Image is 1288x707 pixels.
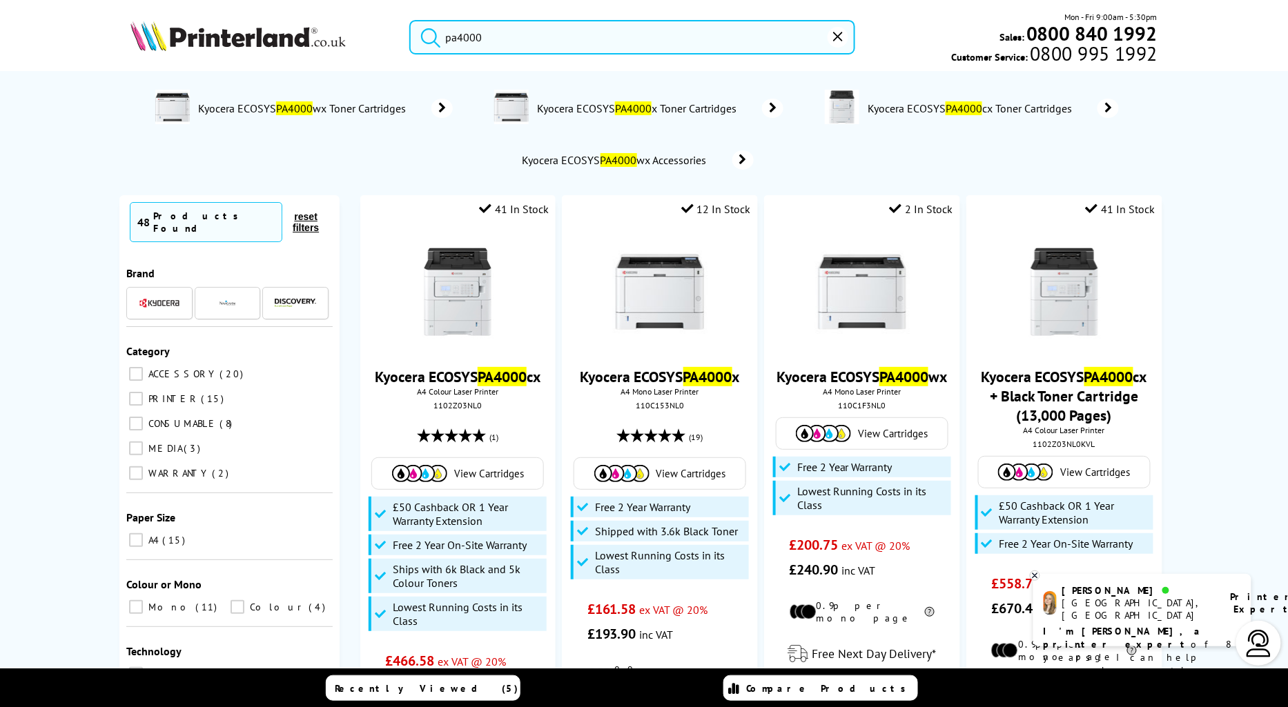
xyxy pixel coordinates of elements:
span: WARRANTY [145,467,211,479]
span: Paper Size [126,510,175,524]
mark: PA4000 [615,101,652,115]
span: £161.58 [587,600,636,618]
div: 12 In Stock [681,202,751,216]
span: inc VAT [842,564,876,577]
a: Compare Products [723,675,918,701]
span: Compare Products [746,682,913,695]
img: user-headset-light.svg [1245,630,1273,657]
span: View Cartridges [454,467,524,480]
input: A4 15 [129,533,143,547]
div: 41 In Stock [479,202,549,216]
li: 4.7p per colour page [991,666,1137,691]
span: A4 Colour Laser Printer [367,386,549,397]
a: View Cartridges [581,465,739,482]
span: Free 2 Year On-Site Warranty [393,538,527,552]
span: (1) [489,424,498,450]
mark: PA4000 [601,153,637,167]
span: Kyocera ECOSYS cx Toner Cartridges [866,101,1077,115]
span: Mono [145,601,194,613]
span: Free Next Day Delivery* [812,646,936,661]
span: £193.90 [587,625,636,643]
img: Discovery [275,299,316,307]
input: Laser 15 [129,667,143,681]
a: Kyocera ECOSYSPA4000cx [375,367,540,386]
span: Lowest Running Costs in its Class [595,548,745,576]
img: amy-livechat.png [1044,591,1057,615]
span: Category [126,344,170,358]
span: (19) [690,424,703,450]
b: 0800 840 1992 [1026,21,1158,46]
span: £240.90 [790,561,839,579]
input: Colour 4 [231,600,244,614]
span: Lowest Running Costs in its Class [797,484,948,512]
span: Laser [145,668,195,680]
a: Kyocera ECOSYSPA4000cx + Black Toner Cartridge (13,000 Pages) [982,367,1147,425]
span: 48 [137,215,150,229]
span: ex VAT @ 20% [640,603,708,617]
mark: PA4000 [276,101,313,115]
input: ACCESSORY 20 [129,367,143,381]
span: View Cartridges [858,427,928,440]
span: CONSUMABLE [145,417,218,430]
input: MEDIA 3 [129,441,143,455]
mark: PA4000 [683,367,732,386]
img: Cartridges [796,425,851,442]
mark: PA4000 [946,101,982,115]
img: Kyocera [139,298,180,308]
img: kyocera-pa4000x-front-small.jpg [608,240,712,343]
input: CONSUMABLE 8 [129,417,143,430]
a: Recently Viewed (5) [326,675,520,701]
span: inc VAT [640,628,674,641]
li: 0.9p per mono page [991,638,1137,663]
div: 110C153NL0 [572,400,747,410]
span: MEDIA [145,442,182,455]
img: Navigator [219,295,236,312]
span: A4 Mono Laser Printer [569,386,750,397]
div: [GEOGRAPHIC_DATA], [GEOGRAPHIC_DATA] [1062,597,1213,621]
div: 1102Z03NL0KVL [977,439,1151,449]
span: A4 Colour Laser Printer [973,425,1155,435]
mark: PA4000 [1084,367,1133,386]
span: ex VAT @ 20% [842,539,910,552]
span: Lowest Running Costs in its Class [393,600,543,628]
span: Brand [126,266,155,280]
img: kyocera-pa4000wx-front-small.jpg [810,240,914,343]
img: Kyocera-ECOSYS-PA4000cx-Front-Small.jpg [1013,240,1116,343]
span: 0800 995 1992 [1028,47,1158,60]
span: A4 Mono Laser Printer [771,386,953,397]
span: 15 [201,392,227,405]
div: 110C1F3NL0 [774,400,949,410]
span: £558.71 [991,575,1040,593]
img: Printerland Logo [130,21,346,51]
li: 0.9p per mono page [790,599,935,624]
span: £670.45 [991,599,1040,617]
a: 0800 840 1992 [1024,27,1158,40]
a: Kyocera ECOSYSPA4000wx Toner Cartridges [197,90,453,127]
span: A4 [145,534,161,546]
mark: PA4000 [879,367,928,386]
a: View Cartridges [986,464,1143,481]
img: Cartridges [998,464,1053,481]
img: 110c153nl0-deptimage.jpg [494,90,529,124]
img: 110c153nl0-deptimage.jpg [155,90,190,124]
a: Kyocera ECOSYSPA4000wx Accessories [521,150,754,170]
img: 1102Z03NL0-deptimage.jpg [825,90,859,124]
span: £200.75 [790,536,839,554]
span: Mon - Fri 9:00am - 5:30pm [1065,10,1158,23]
span: 2 [212,467,232,479]
span: Kyocera ECOSYS wx Toner Cartridges [197,101,411,115]
input: Mono 11 [129,600,143,614]
a: View Cartridges [379,465,536,482]
a: Printerland Logo [130,21,392,54]
img: Cartridges [594,465,650,482]
span: PRINTER [145,392,199,405]
span: Colour or Mono [126,577,202,591]
span: £50 Cashback OR 1 Year Warranty Extension [999,499,1150,526]
span: £50 Cashback OR 1 Year Warranty Extension [393,500,543,528]
input: PRINTER 15 [129,392,143,406]
input: Search product or brand [409,20,855,54]
span: Recently Viewed (5) [335,682,518,695]
a: View Cartridges [783,425,941,442]
img: Cartridges [392,465,447,482]
span: Colour [246,601,307,613]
